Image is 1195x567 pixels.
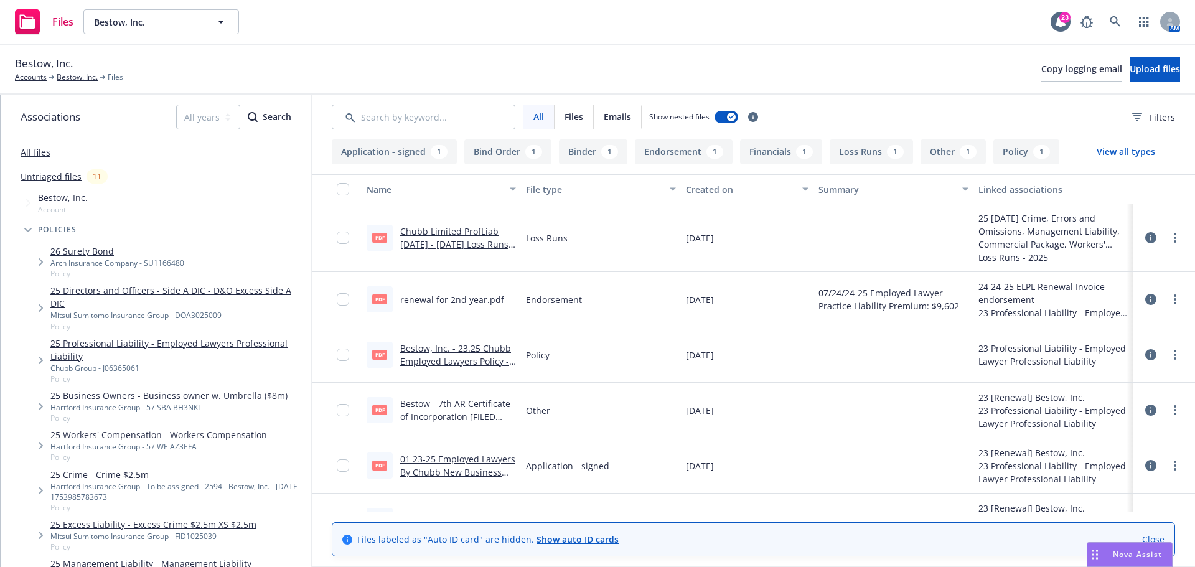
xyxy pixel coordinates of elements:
[50,268,184,279] span: Policy
[50,452,267,462] span: Policy
[559,139,627,164] button: Binder
[50,413,288,423] span: Policy
[400,342,511,380] a: Bestow, Inc. - 23.25 Chubb Employed Lawyers Policy - J06365061.pdf
[400,398,510,436] a: Bestow - 7th AR Certificate of Incorporation [FILED [DATE]].pdf
[38,226,77,233] span: Policies
[565,110,583,123] span: Files
[50,518,256,531] a: 25 Excess Liability - Excess Crime $2.5m XS $2.5m
[921,139,986,164] button: Other
[978,212,1128,251] div: 25 [DATE] Crime, Errors and Omissions, Management Liability, Commercial Package, Workers' Compens...
[464,139,551,164] button: Bind Order
[1132,9,1156,34] a: Switch app
[248,105,291,129] div: Search
[15,72,47,83] a: Accounts
[372,294,387,304] span: pdf
[1087,542,1173,567] button: Nova Assist
[813,174,973,204] button: Summary
[50,245,184,258] a: 26 Surety Bond
[993,139,1059,164] button: Policy
[357,533,619,546] span: Files labeled as "Auto ID card" are hidden.
[400,225,514,263] a: Chubb Limited ProfLiab [DATE] - [DATE] Loss Runs - Valued [DATE].pdf
[108,72,123,83] span: Files
[601,145,618,159] div: 1
[533,110,544,123] span: All
[83,9,239,34] button: Bestow, Inc.
[1041,63,1122,75] span: Copy logging email
[50,373,306,384] span: Policy
[38,191,88,204] span: Bestow, Inc.
[50,284,306,310] a: 25 Directors and Officers - Side A DIC - D&O Excess Side A DIC
[978,404,1128,430] div: 23 Professional Liability - Employed Lawyer Professional Liability
[1168,230,1183,245] a: more
[50,321,306,332] span: Policy
[686,183,795,196] div: Created on
[1059,12,1071,23] div: 23
[706,145,723,159] div: 1
[1168,292,1183,307] a: more
[21,146,50,158] a: All files
[978,446,1128,459] div: 23 [Renewal] Bestow, Inc.
[796,145,813,159] div: 1
[973,174,1133,204] button: Linked associations
[15,55,73,72] span: Bestow, Inc.
[337,459,349,472] input: Toggle Row Selected
[94,16,202,29] span: Bestow, Inc.
[337,183,349,195] input: Select all
[604,110,631,123] span: Emails
[337,293,349,306] input: Toggle Row Selected
[1132,105,1175,129] button: Filters
[978,280,1128,306] div: 24 24-25 ELPL Renewal Invoice endorsement
[960,145,977,159] div: 1
[686,293,714,306] span: [DATE]
[1150,111,1175,124] span: Filters
[1041,57,1122,82] button: Copy logging email
[740,139,822,164] button: Financials
[1077,139,1175,164] button: View all types
[362,174,521,204] button: Name
[978,391,1128,404] div: 23 [Renewal] Bestow, Inc.
[400,453,515,491] a: 01 23-25 Employed Lawyers By Chubb New Business Application.pdf
[21,170,82,183] a: Untriaged files
[537,533,619,545] a: Show auto ID cards
[681,174,814,204] button: Created on
[1074,9,1099,34] a: Report a Bug
[50,481,306,502] div: Hartford Insurance Group - To be assigned - 2594 - Bestow, Inc. - [DATE] 1753985783673
[978,183,1128,196] div: Linked associations
[526,459,609,472] span: Application - signed
[50,310,306,321] div: Mitsui Sumitomo Insurance Group - DOA3025009
[1130,63,1180,75] span: Upload files
[1132,111,1175,124] span: Filters
[50,402,288,413] div: Hartford Insurance Group - 57 SBA BH3NKT
[50,531,256,541] div: Mitsui Sumitomo Insurance Group - FID1025039
[332,105,515,129] input: Search by keyword...
[686,459,714,472] span: [DATE]
[1087,543,1103,566] div: Drag to move
[400,508,492,546] a: 062023 Bestow Inc Financial statements - ([DATE])-3.pdf
[50,337,306,363] a: 25 Professional Liability - Employed Lawyers Professional Liability
[978,251,1128,264] div: Loss Runs - 2025
[10,4,78,39] a: Files
[400,294,504,306] a: renewal for 2nd year.pdf
[526,183,662,196] div: File type
[978,306,1128,319] div: 23 Professional Liability - Employed Lawyer Professional Liability
[1103,9,1128,34] a: Search
[526,232,568,245] span: Loss Runs
[337,404,349,416] input: Toggle Row Selected
[686,232,714,245] span: [DATE]
[372,233,387,242] span: pdf
[1130,57,1180,82] button: Upload files
[431,145,448,159] div: 1
[367,183,502,196] div: Name
[978,502,1128,515] div: 23 [Renewal] Bestow, Inc.
[337,349,349,361] input: Toggle Row Selected
[50,502,306,513] span: Policy
[686,349,714,362] span: [DATE]
[57,72,98,83] a: Bestow, Inc.
[52,17,73,27] span: Files
[978,342,1128,368] div: 23 Professional Liability - Employed Lawyer Professional Liability
[1033,145,1050,159] div: 1
[372,405,387,415] span: pdf
[818,183,954,196] div: Summary
[1168,458,1183,473] a: more
[686,404,714,417] span: [DATE]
